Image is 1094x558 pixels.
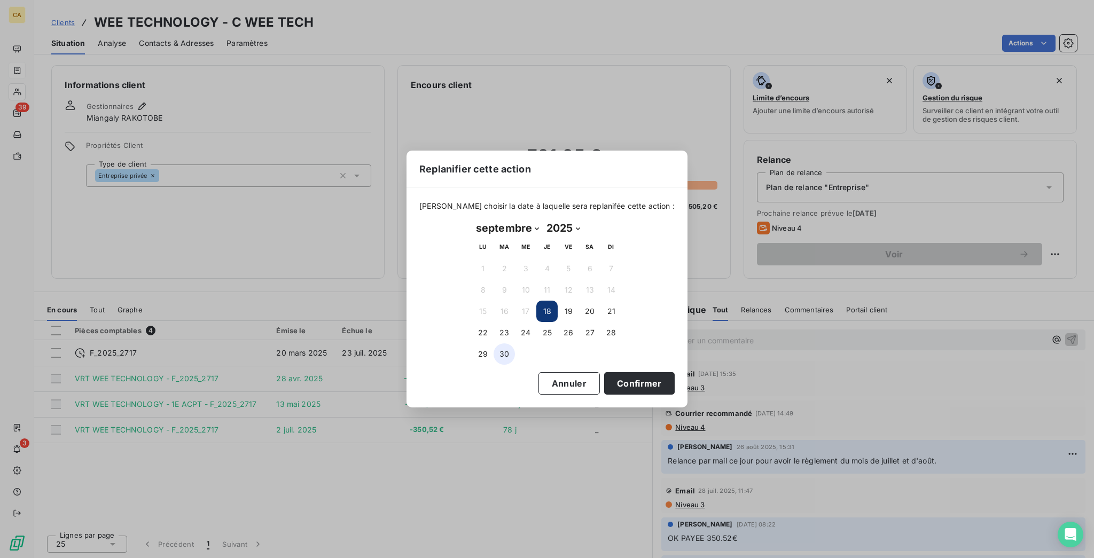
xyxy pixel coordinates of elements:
span: [PERSON_NAME] choisir la date à laquelle sera replanifée cette action : [419,201,675,211]
button: 2 [494,258,515,279]
th: samedi [579,237,600,258]
button: 13 [579,279,600,301]
button: 24 [515,322,536,343]
button: Annuler [538,372,600,395]
button: Confirmer [604,372,675,395]
button: 20 [579,301,600,322]
button: 21 [600,301,622,322]
button: 5 [558,258,579,279]
button: 4 [536,258,558,279]
button: 23 [494,322,515,343]
button: 28 [600,322,622,343]
th: lundi [472,237,494,258]
button: 7 [600,258,622,279]
th: mardi [494,237,515,258]
button: 6 [579,258,600,279]
th: jeudi [536,237,558,258]
button: 14 [600,279,622,301]
button: 15 [472,301,494,322]
button: 11 [536,279,558,301]
th: mercredi [515,237,536,258]
button: 26 [558,322,579,343]
button: 27 [579,322,600,343]
button: 17 [515,301,536,322]
div: Open Intercom Messenger [1058,522,1083,547]
th: vendredi [558,237,579,258]
button: 1 [472,258,494,279]
button: 18 [536,301,558,322]
button: 30 [494,343,515,365]
th: dimanche [600,237,622,258]
button: 3 [515,258,536,279]
span: Replanifier cette action [419,162,531,176]
button: 22 [472,322,494,343]
button: 29 [472,343,494,365]
button: 10 [515,279,536,301]
button: 9 [494,279,515,301]
button: 25 [536,322,558,343]
button: 12 [558,279,579,301]
button: 19 [558,301,579,322]
button: 8 [472,279,494,301]
button: 16 [494,301,515,322]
